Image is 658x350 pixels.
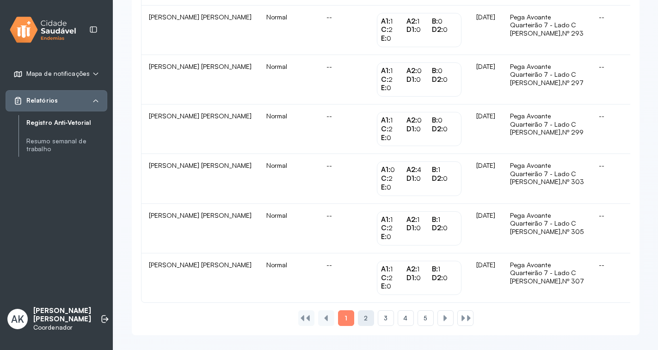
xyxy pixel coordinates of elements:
div: 1 [432,265,457,274]
div: 0 [381,84,406,92]
span: A1: [381,165,390,174]
span: A1: [381,215,390,224]
span: A1: [381,116,390,124]
p: [PERSON_NAME] [PERSON_NAME] [33,307,91,324]
div: 1 [381,265,406,274]
span: B: [432,17,438,25]
div: 2 [381,224,406,233]
span: 1 [344,314,347,322]
span: E: [381,34,387,43]
span: D2: [432,75,443,84]
span: D1: [406,75,416,84]
span: D2: [432,124,443,133]
span: D2: [432,25,443,34]
span: C: [381,75,388,84]
a: Resumo semanal de trabalho [26,137,107,153]
div: 0 [406,116,432,125]
span: D1: [406,25,416,34]
td: [PERSON_NAME] [PERSON_NAME] [141,154,259,203]
span: Nº 307 [562,277,584,285]
span: Quarteirão 7 - Lado C [510,219,584,227]
div: 0 [432,17,457,26]
div: 2 [381,274,406,282]
span: Nº 303 [562,178,584,185]
div: 1 [432,166,457,174]
span: Quarteirão 7 - Lado C [510,120,584,129]
div: 0 [406,75,432,84]
span: A2: [406,165,417,174]
td: -- [319,204,369,253]
div: 0 [406,274,432,282]
span: 3 [384,314,387,322]
div: 0 [406,67,432,75]
td: Normal [259,55,319,104]
td: [DATE] [469,204,503,253]
span: B: [432,264,438,273]
div: 2 [381,125,406,134]
span: B: [432,66,438,75]
div: 1 [406,265,432,274]
div: 0 [406,224,432,233]
span: Pega Avoante [510,112,551,120]
span: [PERSON_NAME], [510,178,562,185]
span: Nº 297 [562,79,584,86]
span: Nº 305 [562,227,584,235]
span: A1: [381,17,390,25]
div: 1 [381,215,406,224]
span: E: [381,183,387,191]
span: Relatórios [26,97,58,104]
span: D1: [406,273,416,282]
span: D2: [432,223,443,232]
td: [DATE] [469,55,503,104]
td: [PERSON_NAME] [PERSON_NAME] [141,204,259,253]
span: D2: [432,174,443,183]
div: 2 [381,174,406,183]
div: 0 [432,25,457,34]
div: 0 [406,174,432,183]
span: A2: [406,66,417,75]
span: [PERSON_NAME], [510,79,562,86]
img: logo.svg [10,15,76,45]
div: 0 [381,282,406,291]
span: [PERSON_NAME], [510,128,562,136]
td: [PERSON_NAME] [PERSON_NAME] [141,253,259,302]
div: 0 [432,67,457,75]
span: E: [381,133,387,142]
span: E: [381,282,387,290]
span: C: [381,124,388,133]
div: 0 [381,183,406,192]
span: Quarteirão 7 - Lado C [510,170,584,178]
span: A2: [406,215,417,224]
span: Pega Avoante [510,161,551,169]
td: [PERSON_NAME] [PERSON_NAME] [141,104,259,154]
td: Normal [259,6,319,55]
span: E: [381,232,387,241]
span: Pega Avoante [510,13,551,21]
span: 5 [424,314,427,322]
span: A1: [381,66,390,75]
td: [PERSON_NAME] [PERSON_NAME] [141,6,259,55]
a: Resumo semanal de trabalho [26,135,107,155]
td: Normal [259,154,319,203]
td: -- [319,154,369,203]
span: Nº 293 [562,29,584,37]
div: 0 [381,166,406,174]
div: 1 [432,215,457,224]
div: 0 [432,224,457,233]
div: 0 [432,75,457,84]
span: D1: [406,223,416,232]
span: Pega Avoante [510,211,551,219]
td: Normal [259,204,319,253]
span: C: [381,174,388,183]
span: AK [11,313,24,325]
td: [DATE] [469,154,503,203]
span: D2: [432,273,443,282]
span: [PERSON_NAME], [510,29,562,37]
td: [DATE] [469,104,503,154]
td: -- [319,6,369,55]
span: Nº 299 [562,128,584,136]
span: D1: [406,124,416,133]
span: B: [432,116,438,124]
span: Quarteirão 7 - Lado C [510,21,584,29]
div: 0 [432,174,457,183]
